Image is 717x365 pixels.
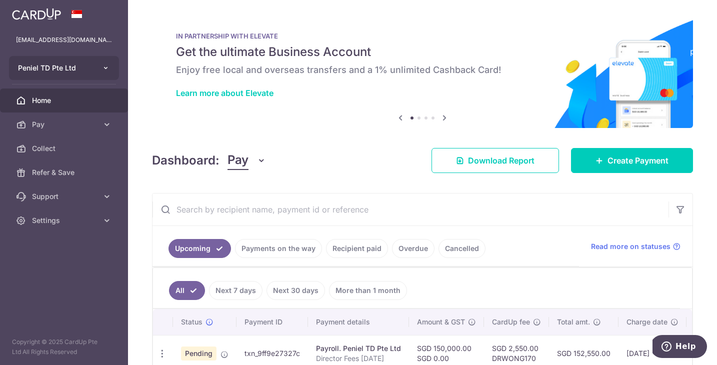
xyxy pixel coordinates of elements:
a: Payments on the way [235,239,322,258]
input: Search by recipient name, payment id or reference [152,193,668,225]
span: Settings [32,215,98,225]
h4: Dashboard: [152,151,219,169]
p: [EMAIL_ADDRESS][DOMAIN_NAME] [16,35,112,45]
a: Create Payment [571,148,693,173]
img: Renovation banner [152,16,693,128]
span: Charge date [626,317,667,327]
span: Pay [32,119,98,129]
h6: Enjoy free local and overseas transfers and a 1% unlimited Cashback Card! [176,64,669,76]
span: Download Report [468,154,534,166]
p: IN PARTNERSHIP WITH ELEVATE [176,32,669,40]
button: Peniel TD Pte Ltd [9,56,119,80]
span: Amount & GST [417,317,465,327]
a: Read more on statuses [591,241,680,251]
img: CardUp [12,8,61,20]
span: Support [32,191,98,201]
span: Pending [181,346,216,360]
span: Read more on statuses [591,241,670,251]
span: Pay [227,151,248,170]
a: Download Report [431,148,559,173]
a: Cancelled [438,239,485,258]
span: Status [181,317,202,327]
a: More than 1 month [329,281,407,300]
span: Peniel TD Pte Ltd [18,63,92,73]
a: Next 30 days [266,281,325,300]
h5: Get the ultimate Business Account [176,44,669,60]
iframe: Opens a widget where you can find more information [652,335,707,360]
a: All [169,281,205,300]
span: Collect [32,143,98,153]
th: Payment ID [236,309,308,335]
a: Upcoming [168,239,231,258]
a: Next 7 days [209,281,262,300]
a: Learn more about Elevate [176,88,273,98]
div: Payroll. Peniel TD Pte Ltd [316,343,401,353]
a: Overdue [392,239,434,258]
a: Recipient paid [326,239,388,258]
span: Home [32,95,98,105]
span: CardUp fee [492,317,530,327]
span: Total amt. [557,317,590,327]
th: Payment details [308,309,409,335]
p: Director Fees [DATE] [316,353,401,363]
span: Create Payment [607,154,668,166]
span: Refer & Save [32,167,98,177]
button: Pay [227,151,266,170]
